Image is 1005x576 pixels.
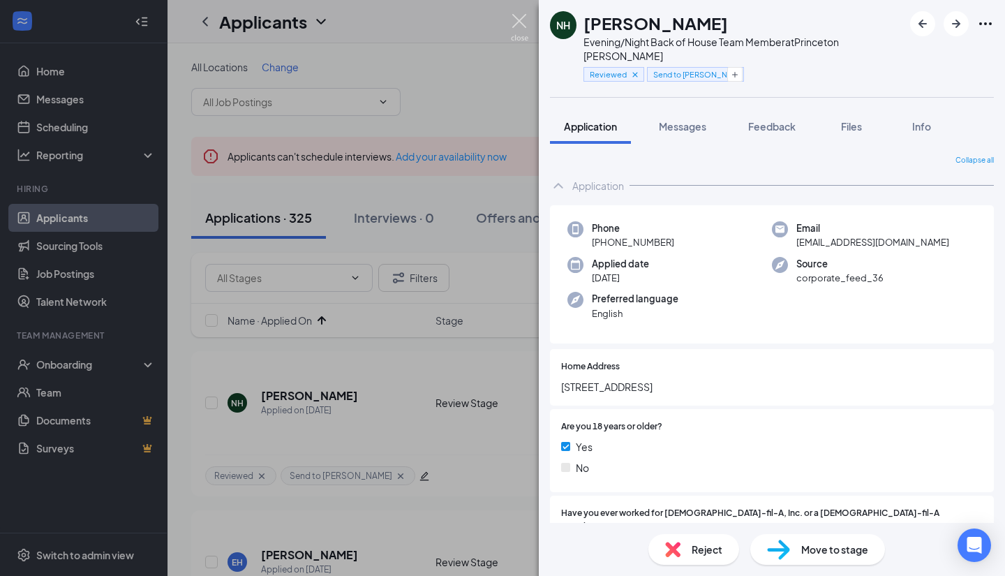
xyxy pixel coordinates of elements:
div: Application [572,179,624,193]
button: Plus [727,67,743,82]
svg: Plus [731,71,739,79]
span: Email [796,221,949,235]
span: [STREET_ADDRESS] [561,379,983,394]
span: Are you 18 years or older? [561,420,662,434]
span: Feedback [748,120,796,133]
span: Have you ever worked for [DEMOGRAPHIC_DATA]-fil-A, Inc. or a [DEMOGRAPHIC_DATA]-fil-A Franchisee? [561,507,983,533]
svg: Cross [630,70,640,80]
span: English [592,307,678,320]
span: Move to stage [801,542,868,557]
span: Reject [692,542,722,557]
span: Phone [592,221,674,235]
div: Evening/Night Back of House Team Member at Princeton [PERSON_NAME] [583,35,903,63]
button: ArrowRight [944,11,969,36]
span: Source [796,257,884,271]
span: [PHONE_NUMBER] [592,235,674,249]
svg: ArrowLeftNew [914,15,931,32]
span: Files [841,120,862,133]
span: Info [912,120,931,133]
span: Messages [659,120,706,133]
span: Applied date [592,257,649,271]
div: Open Intercom Messenger [958,529,991,562]
div: NH [556,18,570,32]
svg: ArrowRight [948,15,965,32]
span: Collapse all [955,155,994,166]
span: Application [564,120,617,133]
span: Home Address [561,360,620,374]
span: No [576,460,589,475]
span: Yes [576,439,593,455]
svg: ChevronUp [550,177,567,194]
button: ArrowLeftNew [910,11,935,36]
span: Send to [PERSON_NAME] [653,68,727,80]
h1: [PERSON_NAME] [583,11,728,35]
span: Preferred language [592,292,678,306]
span: corporate_feed_36 [796,271,884,285]
span: [EMAIL_ADDRESS][DOMAIN_NAME] [796,235,949,249]
span: Reviewed [590,68,627,80]
span: [DATE] [592,271,649,285]
svg: Ellipses [977,15,994,32]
